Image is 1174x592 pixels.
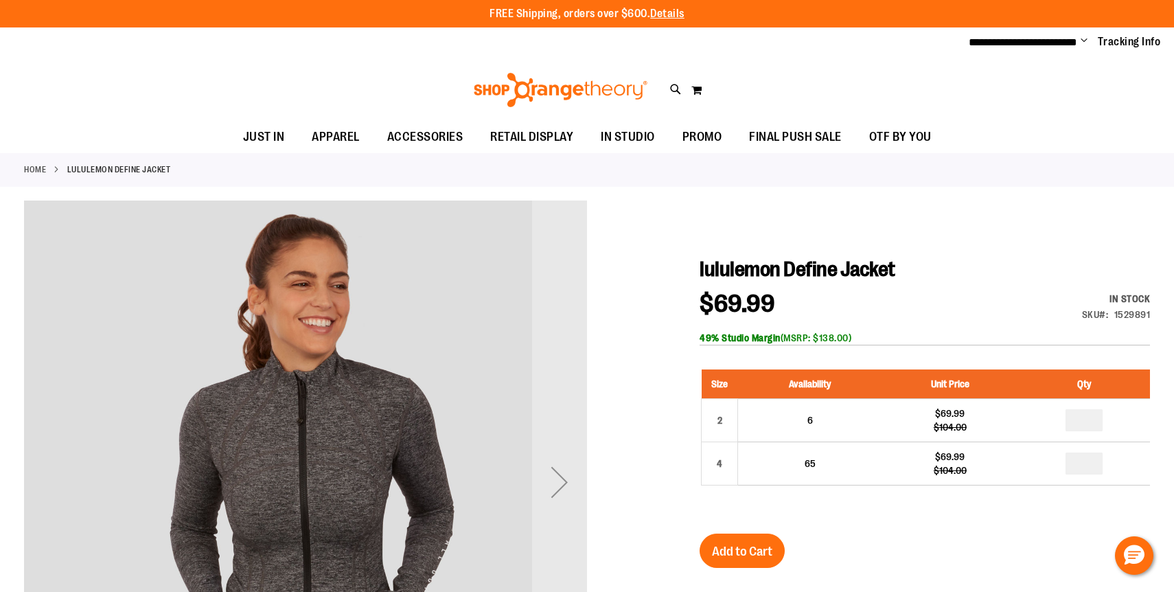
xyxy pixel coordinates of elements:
th: Qty [1018,369,1150,399]
span: RETAIL DISPLAY [490,122,573,152]
span: OTF BY YOU [869,122,932,152]
span: FINAL PUSH SALE [749,122,842,152]
div: $104.00 [889,464,1011,477]
div: $104.00 [889,420,1011,434]
img: Shop Orangetheory [472,73,649,107]
span: 6 [807,415,813,426]
th: Availability [738,369,883,399]
div: 1529891 [1114,308,1151,321]
a: IN STUDIO [587,122,669,153]
strong: SKU [1082,309,1109,320]
div: (MSRP: $138.00) [700,331,1150,345]
a: FINAL PUSH SALE [735,122,855,153]
div: $69.99 [889,450,1011,464]
span: IN STUDIO [601,122,655,152]
div: Availability [1082,292,1151,306]
div: In stock [1082,292,1151,306]
a: APPAREL [298,122,373,152]
span: PROMO [682,122,722,152]
th: Unit Price [882,369,1018,399]
a: Home [24,163,46,176]
a: ACCESSORIES [373,122,477,153]
p: FREE Shipping, orders over $600. [490,6,684,22]
span: APPAREL [312,122,360,152]
th: Size [702,369,738,399]
span: ACCESSORIES [387,122,463,152]
span: JUST IN [243,122,285,152]
span: Add to Cart [712,544,772,559]
span: 65 [805,458,816,469]
a: Tracking Info [1098,34,1161,49]
button: Account menu [1081,35,1087,49]
b: 49% Studio Margin [700,332,781,343]
button: Add to Cart [700,534,785,568]
div: 2 [709,410,730,431]
div: $69.99 [889,407,1011,420]
a: OTF BY YOU [855,122,945,153]
button: Hello, have a question? Let’s chat. [1115,536,1153,575]
a: Details [650,8,684,20]
div: 4 [709,453,730,474]
a: RETAIL DISPLAY [476,122,587,153]
strong: lululemon Define Jacket [67,163,171,176]
a: JUST IN [229,122,299,153]
span: $69.99 [700,290,774,318]
span: lululemon Define Jacket [700,258,895,281]
a: PROMO [669,122,736,153]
